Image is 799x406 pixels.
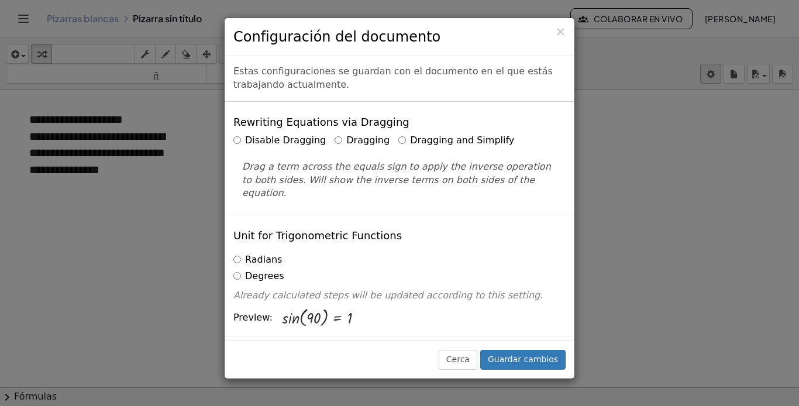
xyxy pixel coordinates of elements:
[233,66,553,90] font: Estas configuraciones se guardan con el documento en el que estás trabajando actualmente.
[335,136,342,144] input: Dragging
[439,350,477,370] button: Cerca
[555,26,566,38] button: Cerca
[555,25,566,39] font: ×
[233,29,440,45] font: Configuración del documento
[233,289,566,302] p: Already calculated steps will be updated according to this setting.
[398,136,406,144] input: Dragging and Simplify
[488,355,558,364] font: Guardar cambios
[233,116,409,128] h4: Rewriting Equations via Dragging
[446,355,470,364] font: Cerca
[233,230,402,242] h4: Unit for Trigonometric Functions
[233,270,284,283] label: Degrees
[233,136,241,144] input: Disable Dragging
[233,134,326,147] label: Disable Dragging
[233,256,241,263] input: Radians
[233,272,241,280] input: Degrees
[233,311,273,325] span: Preview:
[242,160,557,201] p: Drag a term across the equals sign to apply the inverse operation to both sides. Will show the in...
[335,134,390,147] label: Dragging
[398,134,514,147] label: Dragging and Simplify
[233,253,282,267] label: Radians
[480,350,566,370] button: Guardar cambios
